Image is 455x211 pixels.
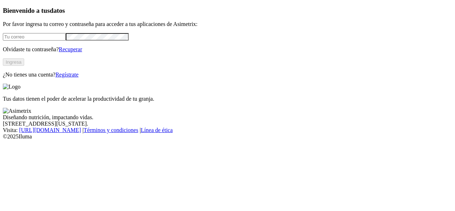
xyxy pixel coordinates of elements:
[141,127,173,133] a: Línea de ética
[3,7,452,15] h3: Bienvenido a tus
[3,114,452,121] div: Diseñando nutrición, impactando vidas.
[3,21,452,27] p: Por favor ingresa tu correo y contraseña para acceder a tus aplicaciones de Asimetrix:
[3,127,452,133] div: Visita : | |
[3,133,452,140] div: © 2025 Iluma
[55,72,79,78] a: Regístrate
[3,108,31,114] img: Asimetrix
[19,127,81,133] a: [URL][DOMAIN_NAME]
[59,46,82,52] a: Recuperar
[3,96,452,102] p: Tus datos tienen el poder de acelerar la productividad de tu granja.
[3,121,452,127] div: [STREET_ADDRESS][US_STATE].
[84,127,138,133] a: Términos y condiciones
[3,84,21,90] img: Logo
[50,7,65,14] span: datos
[3,58,24,66] button: Ingresa
[3,46,452,53] p: Olvidaste tu contraseña?
[3,72,452,78] p: ¿No tienes una cuenta?
[3,33,66,41] input: Tu correo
